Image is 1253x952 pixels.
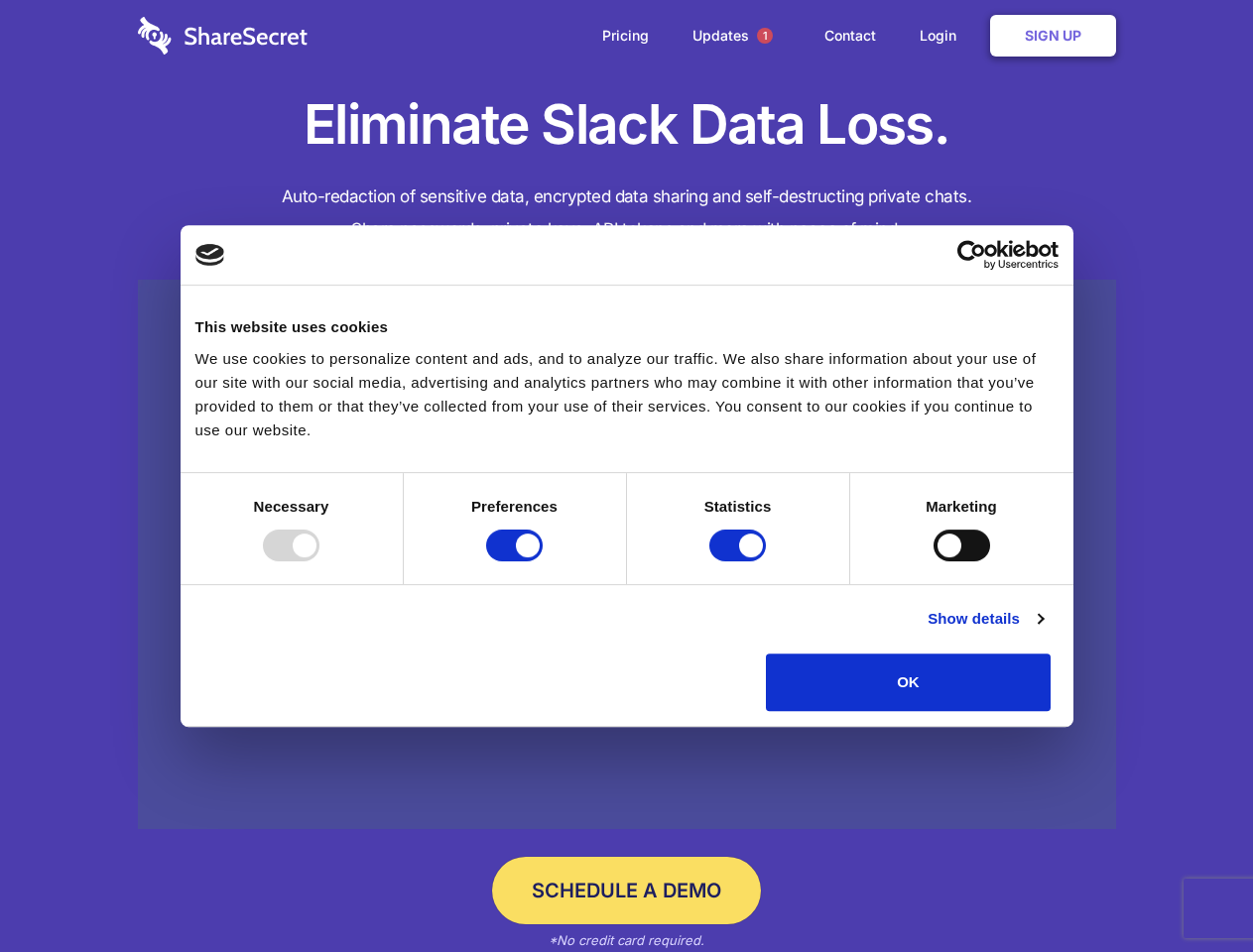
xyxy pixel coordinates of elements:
img: logo-wordmark-white-trans-d4663122ce5f474addd5e946df7df03e33cb6a1c49d2221995e7729f52c070b2.svg [138,17,308,55]
a: Show details [928,607,1043,631]
h4: Auto-redaction of sensitive data, encrypted data sharing and self-destructing private chats. Shar... [138,180,1116,246]
div: We use cookies to personalize content and ads, and to analyze our traffic. We also share informat... [195,347,1059,442]
span: 1 [757,28,773,44]
a: Wistia video thumbnail [138,280,1116,830]
button: OK [766,654,1051,711]
img: logo [195,244,225,266]
a: Contact [805,5,896,66]
a: Pricing [582,5,669,66]
strong: Preferences [471,498,558,515]
a: Login [900,5,986,66]
strong: Marketing [926,498,997,515]
a: Schedule a Demo [492,857,761,924]
div: This website uses cookies [195,315,1059,339]
strong: Necessary [254,498,329,515]
h1: Eliminate Slack Data Loss. [138,89,1116,161]
a: Usercentrics Cookiebot - opens in a new window [885,240,1059,270]
strong: Statistics [704,498,772,515]
em: *No credit card required. [549,932,704,948]
a: Sign Up [990,15,1116,57]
